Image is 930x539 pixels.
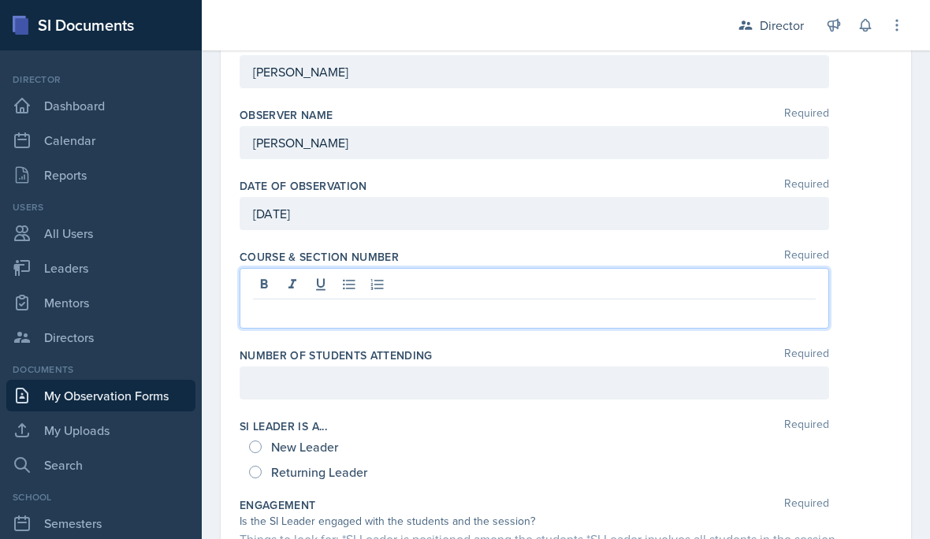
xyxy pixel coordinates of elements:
div: Director [760,16,804,35]
span: Returning Leader [271,464,367,480]
span: Required [784,497,829,513]
div: Director [6,72,195,87]
span: Required [784,107,829,123]
a: Search [6,449,195,481]
a: Mentors [6,287,195,318]
label: Observer Name [240,107,333,123]
label: Course & Section number [240,249,399,265]
span: Required [784,418,829,434]
a: All Users [6,217,195,249]
a: Semesters [6,507,195,539]
label: SI Leader is a... [240,418,327,434]
a: Directors [6,322,195,353]
div: Users [6,200,195,214]
span: Required [784,348,829,363]
a: Dashboard [6,90,195,121]
a: Calendar [6,125,195,156]
label: Number of students attending [240,348,433,363]
a: My Observation Forms [6,380,195,411]
div: Is the SI Leader engaged with the students and the session? [240,513,829,530]
a: Reports [6,159,195,191]
a: My Uploads [6,414,195,446]
span: Required [784,178,829,194]
span: New Leader [271,439,338,455]
span: Required [784,249,829,265]
p: [DATE] [253,204,816,223]
a: Leaders [6,252,195,284]
label: Engagement [240,497,316,513]
div: Documents [6,362,195,377]
label: Date of observation [240,178,367,194]
p: [PERSON_NAME] [253,62,816,81]
div: School [6,490,195,504]
p: [PERSON_NAME] [253,133,816,152]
